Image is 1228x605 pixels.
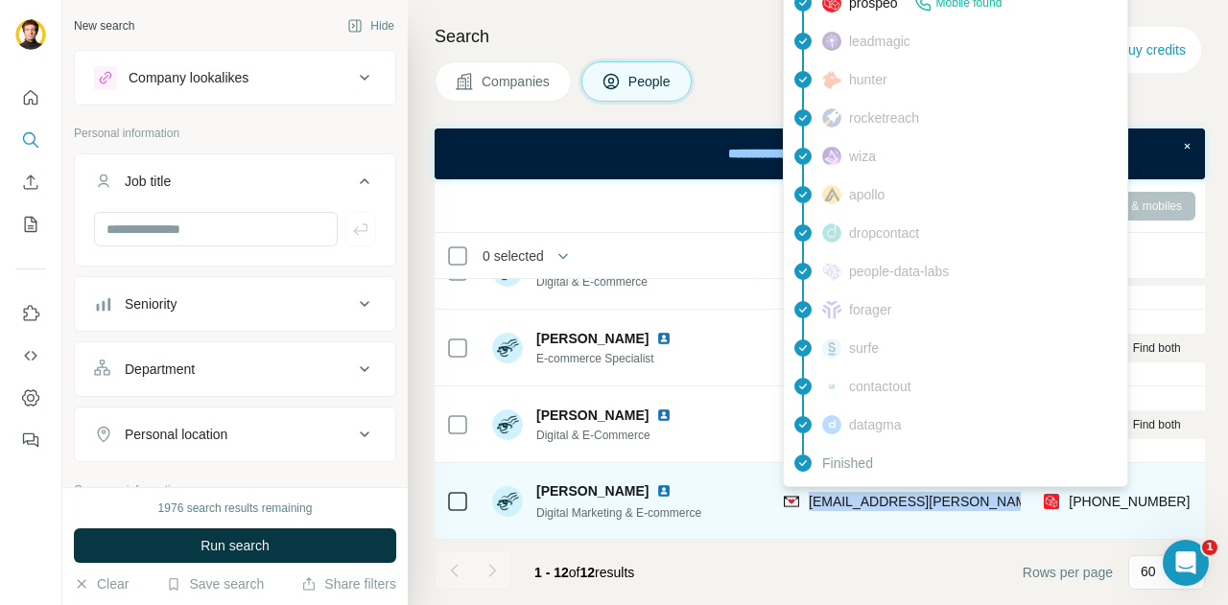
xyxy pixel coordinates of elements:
span: People [628,72,673,91]
img: provider people-data-labs logo [822,263,841,280]
p: 60 [1141,562,1156,581]
button: Find both [1044,410,1216,439]
span: [PERSON_NAME] [536,329,649,348]
span: Find both [1133,416,1181,433]
span: dropcontact [849,223,919,243]
span: Rows per page [1023,563,1113,582]
p: Personal information [74,125,396,142]
span: wiza [849,147,876,166]
span: 1 - 12 [534,565,569,580]
h4: Search [435,23,1205,50]
img: Avatar [492,409,523,440]
button: Seniority [75,281,395,327]
span: results [534,565,634,580]
button: Use Surfe API [15,338,46,373]
div: Seniority [125,294,177,314]
button: Feedback [15,423,46,457]
div: Company lookalikes [129,68,248,87]
span: 0 selected [483,246,544,266]
div: Personal location [125,425,227,444]
span: leadmagic [849,32,910,51]
span: rocketreach [849,108,919,128]
span: apollo [849,185,885,204]
button: Company lookalikes [75,55,395,101]
img: provider contactout logo [822,382,841,391]
span: 1 [1202,540,1217,555]
span: 12 [580,565,596,580]
span: hunter [849,70,887,89]
button: My lists [15,207,46,242]
button: Dashboard [15,381,46,415]
img: provider rocketreach logo [822,108,841,128]
button: Share filters [301,574,396,593]
span: surfe [849,338,879,358]
button: Quick start [15,81,46,115]
span: datagma [849,415,901,434]
button: Hide [334,12,408,40]
img: LinkedIn logo [656,331,672,346]
span: [PERSON_NAME] [536,406,649,425]
img: Avatar [15,19,46,50]
span: [EMAIL_ADDRESS][PERSON_NAME][DOMAIN_NAME] [809,494,1146,509]
button: Job title [75,158,395,212]
span: Digital Marketing & E-commerce [536,506,701,520]
button: Find both [1044,334,1216,362]
span: Find both [1133,339,1181,357]
img: Avatar [492,486,523,517]
span: Digital & E-commerce [536,273,679,291]
span: people-data-labs [849,262,949,281]
span: Digital & E-Commerce [536,427,679,444]
img: provider findymail logo [784,492,799,511]
img: LinkedIn logo [656,407,672,423]
img: LinkedIn logo [656,483,672,499]
button: Save search [166,574,264,593]
button: Department [75,346,395,392]
div: Department [125,360,195,379]
button: Enrich CSV [15,165,46,199]
div: 1976 search results remaining [158,500,313,517]
span: contactout [849,377,911,396]
span: [PHONE_NUMBER] [1069,494,1190,509]
button: Buy credits [1097,36,1186,63]
button: Personal location [75,411,395,457]
img: provider datagma logo [822,415,841,434]
span: forager [849,300,891,319]
img: provider apollo logo [822,185,841,204]
img: provider hunter logo [822,71,841,88]
p: Company information [74,481,396,499]
div: Job title [125,172,171,191]
img: provider dropcontact logo [822,223,841,243]
img: provider leadmagic logo [822,32,841,51]
img: provider forager logo [822,300,841,319]
iframe: Banner [435,128,1205,179]
span: Run search [201,536,270,555]
button: Clear [74,574,129,593]
span: E-commerce Specialist [536,350,679,367]
img: provider surfe logo [822,338,841,358]
span: [PERSON_NAME] [536,481,649,500]
div: New search [74,17,134,35]
img: provider wiza logo [822,147,841,166]
span: Finished [822,454,873,473]
span: Companies [482,72,552,91]
img: Avatar [492,333,523,363]
button: Use Surfe on LinkedIn [15,296,46,331]
button: Search [15,123,46,157]
iframe: Intercom live chat [1163,540,1209,586]
span: of [569,565,580,580]
button: Run search [74,528,396,563]
img: provider prospeo logo [1044,492,1059,511]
